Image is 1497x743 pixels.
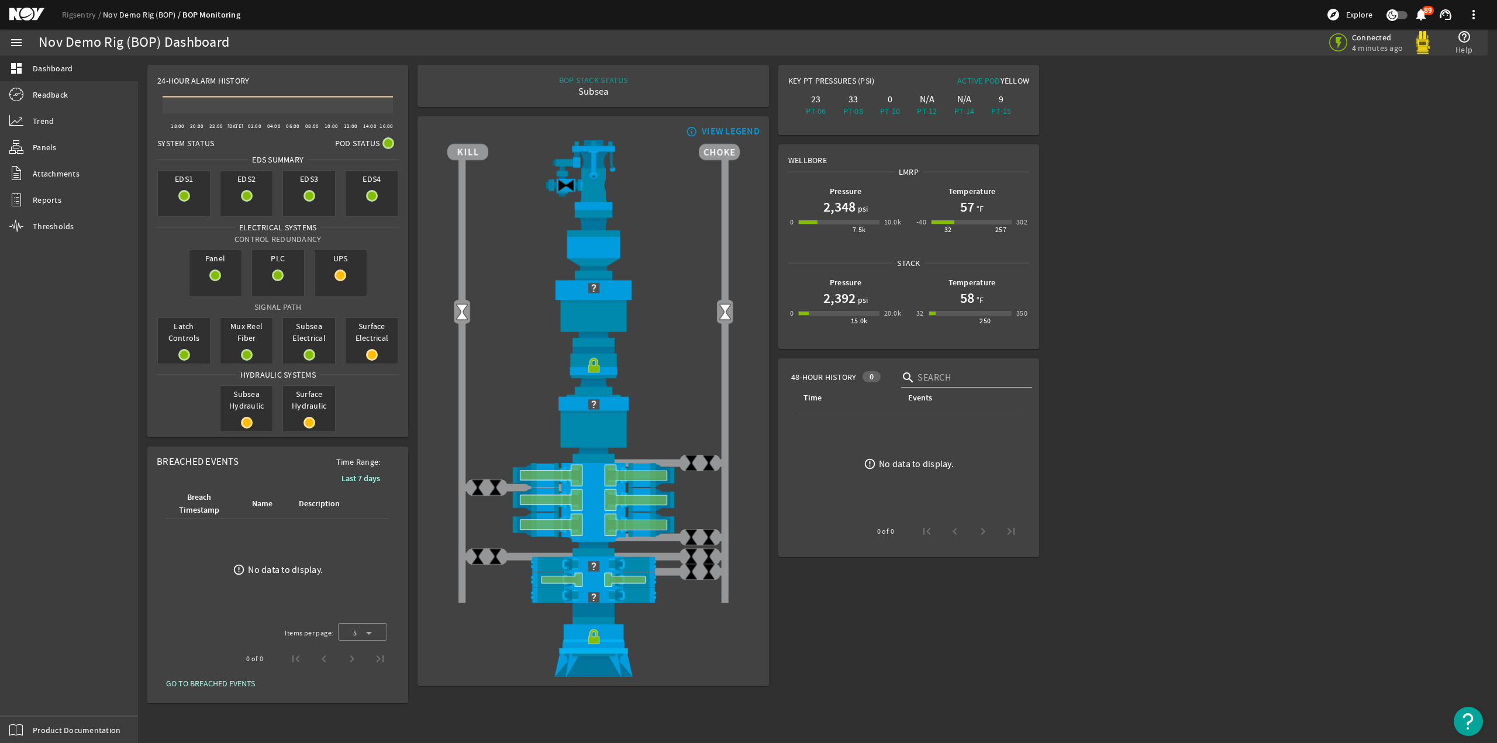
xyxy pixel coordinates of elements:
div: 0 of 0 [877,526,894,537]
a: BOP Monitoring [182,9,240,20]
span: Pod Status [335,137,380,149]
a: Nov Demo Rig (BOP) [103,9,182,20]
span: EDS4 [346,171,398,187]
b: Temperature [948,277,996,288]
img: Valve2Close.png [557,177,575,194]
img: ShearRamOpen.png [447,488,740,512]
b: Temperature [948,186,996,197]
div: Events [906,392,1011,405]
span: Subsea Electrical [283,318,335,346]
span: Help [1455,44,1472,56]
div: Time [802,392,892,405]
h1: 2,392 [823,289,856,307]
div: Items per page: [285,627,333,639]
span: Mux Reel Fiber [220,318,273,346]
span: Latch Controls [158,318,210,346]
text: 10:00 [325,123,338,130]
div: BOP STACK STATUS [559,74,628,86]
span: Time Range: [327,456,390,468]
div: 350 [1016,307,1027,319]
span: GO TO BREACHED EVENTS [166,678,255,689]
div: Wellbore [779,145,1039,166]
span: Active Pod [957,75,1001,86]
text: 14:00 [363,123,377,130]
div: PT-06 [800,105,832,117]
input: Search [917,371,1023,385]
button: GO TO BREACHED EVENTS [157,673,264,694]
div: 15.0k [851,315,868,327]
mat-icon: notifications [1414,8,1428,22]
div: Description [297,497,350,510]
mat-icon: menu [9,36,23,50]
div: No data to display. [248,564,323,576]
img: ValveClose.png [682,454,700,472]
h1: 57 [960,198,974,216]
div: 32 [944,224,952,236]
div: PT-10 [874,105,906,117]
span: Dashboard [33,63,73,74]
b: Last 7 days [342,473,380,484]
span: System Status [157,137,214,149]
span: °F [974,294,984,306]
div: PT-15 [985,105,1017,117]
div: 0 [790,216,794,228]
img: ShearRamOpen.png [447,463,740,488]
div: Name [252,497,273,510]
div: 0 [790,307,794,319]
h1: 58 [960,289,974,307]
div: Events [908,392,932,405]
text: [DATE] [227,123,244,130]
mat-icon: error_outline [864,458,876,470]
div: Subsea [559,86,628,98]
div: Name [250,497,283,510]
img: ValveClose.png [487,479,504,496]
span: Signal Path [254,302,302,312]
text: 12:00 [344,123,357,130]
span: EDS1 [158,171,210,187]
img: Unknown.png [447,278,740,298]
span: Thresholds [33,220,74,232]
img: Unknown.png [447,557,740,576]
mat-icon: support_agent [1439,8,1453,22]
img: ValveClose.png [682,563,700,580]
div: 257 [995,224,1006,236]
img: ValveClose.png [682,528,700,546]
h1: 2,348 [823,198,856,216]
img: RiserAdapter.png [447,140,740,210]
span: Surface Electrical [346,318,398,346]
span: Product Documentation [33,724,120,736]
span: Hydraulic Systems [236,369,320,381]
img: Unknown.png [447,395,740,414]
img: ValveClose.png [487,548,504,565]
mat-icon: info_outline [684,127,698,136]
text: 16:00 [380,123,393,130]
span: PLC [252,250,304,267]
img: ValveClose.png [700,454,718,472]
span: psi [856,203,868,215]
div: 0 [863,371,881,382]
div: No data to display. [879,458,954,470]
text: 04:00 [267,123,281,130]
div: VIEW LEGEND [702,126,760,137]
b: Pressure [830,186,861,197]
div: 7.5k [853,224,866,236]
div: Key PT Pressures (PSI) [788,75,909,91]
img: ValveClose.png [700,528,718,546]
span: LMRP [895,166,923,178]
div: Time [803,392,822,405]
div: PT-12 [911,105,943,117]
span: °F [974,203,984,215]
span: Reports [33,194,61,206]
img: UpperAnnular.png [447,278,740,347]
span: EDS2 [220,171,273,187]
span: Readback [33,89,68,101]
span: Stack [893,257,924,269]
div: PT-08 [837,105,869,117]
div: PT-14 [948,105,980,117]
button: more_vert [1460,1,1488,29]
button: Open Resource Center [1454,707,1483,736]
button: Explore [1322,5,1377,24]
b: Pressure [830,277,861,288]
img: BopBodyShearBottom.png [447,537,740,557]
img: Valve2Open.png [453,303,471,320]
